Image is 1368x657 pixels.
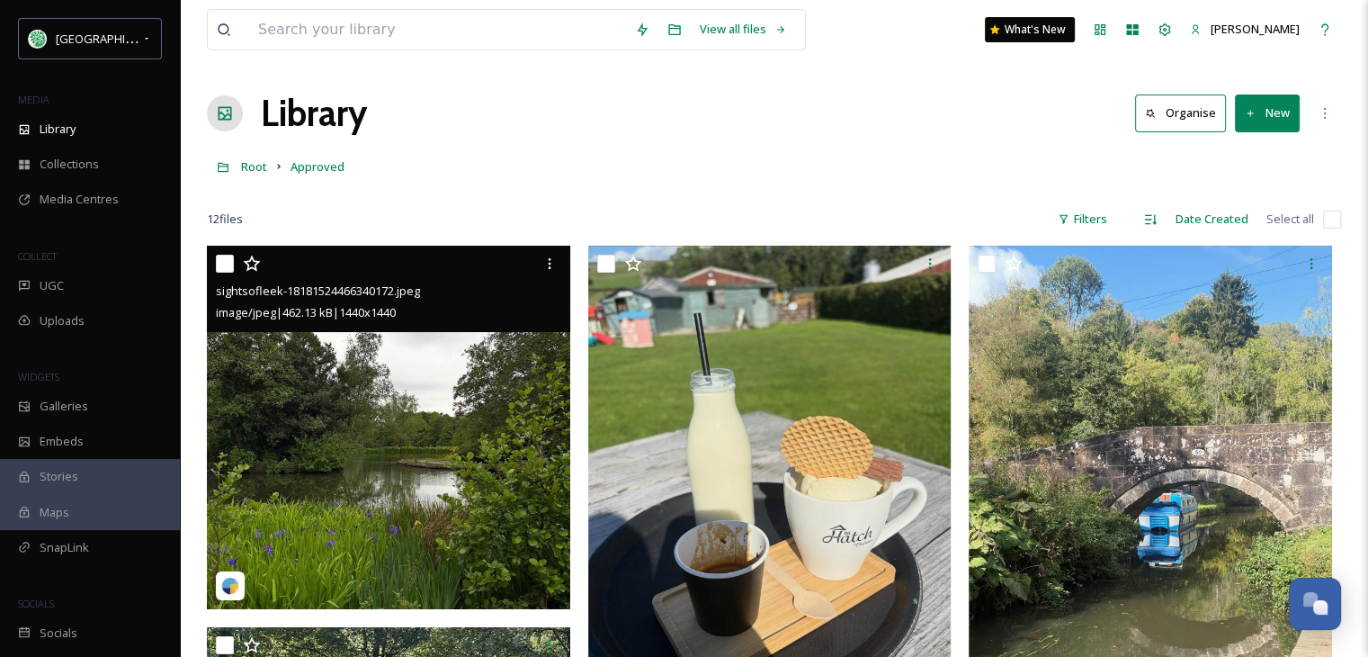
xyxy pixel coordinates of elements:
span: SnapLink [40,539,89,556]
span: WIDGETS [18,370,59,383]
img: Facebook%20Icon.png [29,30,47,48]
span: Library [40,121,76,138]
span: 12 file s [207,211,243,228]
button: Open Chat [1289,578,1341,630]
span: Collections [40,156,99,173]
button: Organise [1135,94,1226,131]
img: sightsofleek-18181524466340172.jpeg [207,246,570,609]
span: [PERSON_NAME] [1211,21,1300,37]
span: Root [241,158,267,175]
span: sightsofleek-18181524466340172.jpeg [216,283,420,299]
span: SOCIALS [18,597,54,610]
a: What's New [985,17,1075,42]
span: Media Centres [40,191,119,208]
span: MEDIA [18,93,49,106]
a: Root [241,156,267,177]
img: snapsea-logo.png [221,577,239,595]
input: Search your library [249,10,626,49]
span: Embeds [40,433,84,450]
span: Maps [40,504,69,521]
a: Approved [291,156,344,177]
span: [GEOGRAPHIC_DATA] [56,30,170,47]
span: COLLECT [18,249,57,263]
a: [PERSON_NAME] [1181,12,1309,47]
span: image/jpeg | 462.13 kB | 1440 x 1440 [216,304,396,320]
span: Approved [291,158,344,175]
span: Uploads [40,312,85,329]
div: Filters [1049,202,1116,237]
button: New [1235,94,1300,131]
span: Select all [1266,211,1314,228]
span: Galleries [40,398,88,415]
span: UGC [40,277,64,294]
span: Socials [40,625,77,642]
a: View all files [691,12,796,47]
div: Date Created [1167,202,1257,237]
a: Library [261,86,367,140]
span: Stories [40,468,78,485]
